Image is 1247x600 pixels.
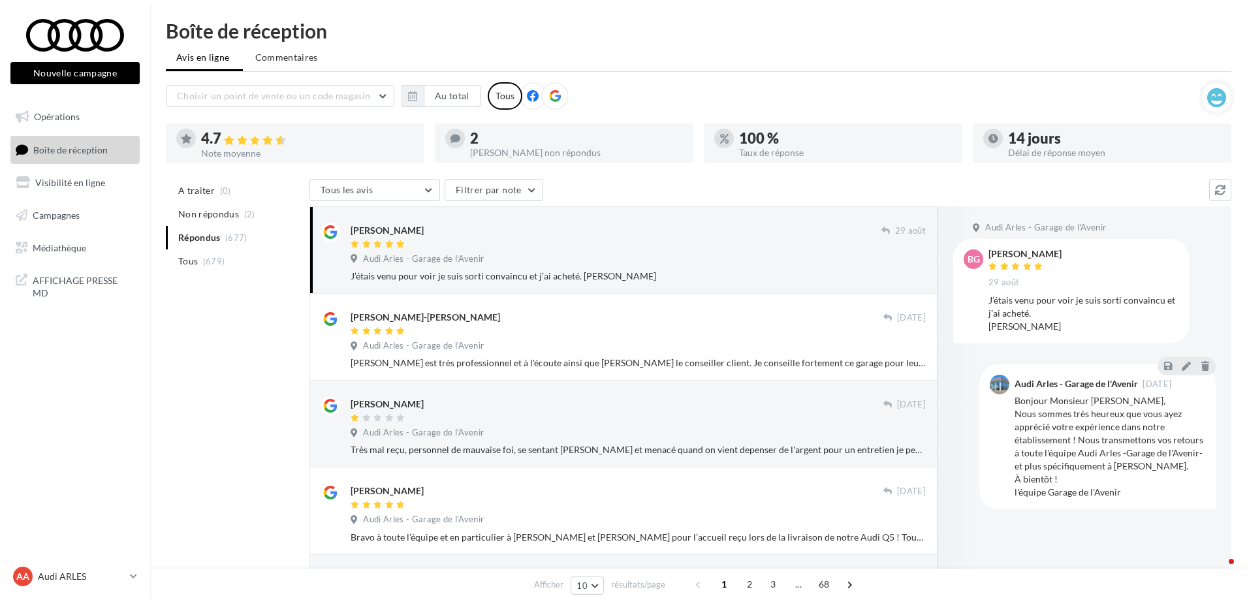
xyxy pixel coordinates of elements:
span: 2 [739,574,760,595]
span: 29 août [988,277,1019,289]
div: [PERSON_NAME] [351,398,424,411]
a: Opérations [8,103,142,131]
div: 100 % [739,131,952,146]
div: [PERSON_NAME] non répondus [470,148,683,157]
div: Très mal reçu, personnel de mauvaise foi, se sentant [PERSON_NAME] et menacé quand on vient depen... [351,443,926,456]
div: Bravo à toute l’équipe et en particulier à [PERSON_NAME] et [PERSON_NAME] pour l’accueil reçu lor... [351,531,926,544]
button: Tous les avis [309,179,440,201]
span: Audi Arles - Garage de l'Avenir [363,253,484,265]
iframe: Intercom live chat [1203,556,1234,587]
div: 14 jours [1008,131,1221,146]
div: [PERSON_NAME] [351,224,424,237]
span: 29 août [895,225,926,237]
span: Audi Arles - Garage de l'Avenir [985,222,1106,234]
a: Médiathèque [8,234,142,262]
button: Filtrer par note [445,179,543,201]
span: Choisir un point de vente ou un code magasin [177,90,370,101]
button: Au total [424,85,481,107]
div: Tous [488,82,522,110]
span: 1 [714,574,734,595]
div: Audi Arles - Garage de l'Avenir [1015,379,1138,388]
span: 68 [813,574,835,595]
button: Au total [402,85,481,107]
span: Opérations [34,111,80,122]
div: J’étais venu pour voir je suis sorti convaincu et j’ai acheté. [PERSON_NAME] [988,294,1179,333]
div: Boîte de réception [166,21,1231,40]
div: [PERSON_NAME] [988,249,1062,259]
div: 2 [470,131,683,146]
span: Audi Arles - Garage de l'Avenir [363,340,484,352]
span: Boîte de réception [33,144,108,155]
span: AA [16,570,29,583]
span: 10 [576,580,588,591]
span: [DATE] [897,486,926,497]
div: [PERSON_NAME]-[PERSON_NAME] [351,311,500,324]
button: 10 [571,576,604,595]
span: AFFICHAGE PRESSE MD [33,272,134,300]
button: Nouvelle campagne [10,62,140,84]
div: Bonjour Monsieur [PERSON_NAME], Nous sommes très heureux que vous ayez apprécié votre expérience ... [1015,394,1205,499]
span: Audi Arles - Garage de l'Avenir [363,427,484,439]
span: Non répondus [178,208,239,221]
span: résultats/page [611,578,665,591]
span: A traiter [178,184,215,197]
div: Taux de réponse [739,148,952,157]
span: [DATE] [1143,380,1171,388]
div: Délai de réponse moyen [1008,148,1221,157]
button: Choisir un point de vente ou un code magasin [166,85,394,107]
a: AFFICHAGE PRESSE MD [8,266,142,305]
div: J’étais venu pour voir je suis sorti convaincu et j’ai acheté. [PERSON_NAME] [351,270,926,283]
span: ... [788,574,809,595]
span: Tous les avis [321,184,373,195]
span: 3 [763,574,783,595]
span: Visibilité en ligne [35,177,105,188]
a: Boîte de réception [8,136,142,164]
span: (0) [220,185,231,196]
div: [PERSON_NAME] [351,484,424,497]
span: Médiathèque [33,242,86,253]
div: 4.7 [201,131,414,146]
div: Note moyenne [201,149,414,158]
p: Audi ARLES [38,570,125,583]
span: Audi Arles - Garage de l'Avenir [363,514,484,526]
span: BG [968,253,980,266]
a: AA Audi ARLES [10,564,140,589]
div: [PERSON_NAME] est très professionnel et à l'écoute ainsi que [PERSON_NAME] le conseiller client. ... [351,356,926,370]
span: (679) [203,256,225,266]
a: Campagnes [8,202,142,229]
span: Afficher [534,578,563,591]
span: Tous [178,255,198,268]
span: Campagnes [33,210,80,221]
span: Commentaires [255,51,318,64]
span: (2) [244,209,255,219]
span: [DATE] [897,399,926,411]
a: Visibilité en ligne [8,169,142,197]
span: [DATE] [897,312,926,324]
